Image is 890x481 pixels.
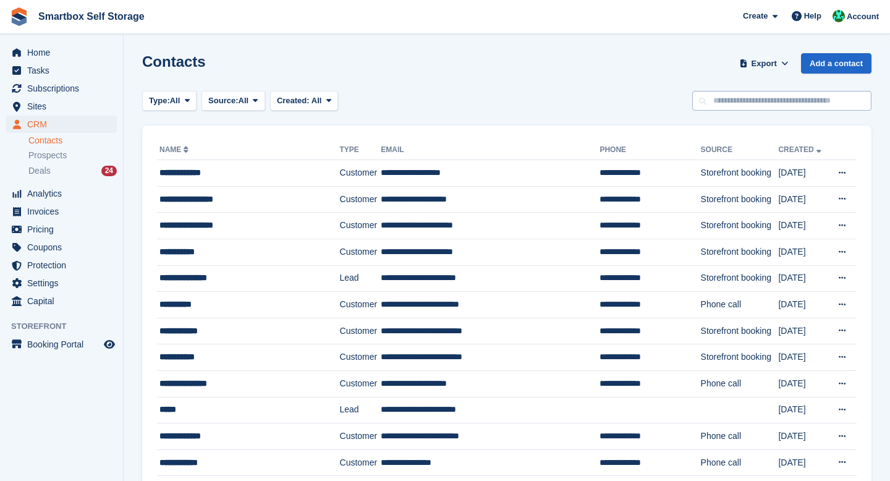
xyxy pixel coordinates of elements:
a: Smartbox Self Storage [33,6,150,27]
span: Subscriptions [27,80,101,97]
td: [DATE] [778,292,828,318]
span: Type: [149,95,170,107]
span: Booking Portal [27,336,101,353]
td: Storefront booking [701,186,779,213]
td: Phone call [701,292,779,318]
span: Pricing [27,221,101,238]
span: Deals [28,165,51,177]
th: Email [381,140,600,160]
span: Create [743,10,768,22]
span: Tasks [27,62,101,79]
span: Created: [277,96,310,105]
td: [DATE] [778,318,828,344]
th: Phone [600,140,700,160]
span: Prospects [28,150,67,161]
span: Source: [208,95,238,107]
span: Export [752,57,777,70]
h1: Contacts [142,53,206,70]
img: Elinor Shepherd [833,10,845,22]
a: menu [6,62,117,79]
td: [DATE] [778,160,828,187]
td: Customer [340,213,381,239]
span: Coupons [27,239,101,256]
div: 24 [101,166,117,176]
a: Name [159,145,191,154]
a: menu [6,275,117,292]
td: [DATE] [778,239,828,265]
span: Analytics [27,185,101,202]
a: Created [778,145,823,154]
a: menu [6,185,117,202]
a: menu [6,98,117,115]
td: [DATE] [778,424,828,450]
td: [DATE] [778,344,828,371]
img: stora-icon-8386f47178a22dfd0bd8f6a31ec36ba5ce8667c1dd55bd0f319d3a0aa187defe.svg [10,7,28,26]
a: menu [6,44,117,61]
button: Created: All [270,91,338,111]
td: Customer [340,239,381,265]
td: Customer [340,186,381,213]
span: Home [27,44,101,61]
a: menu [6,292,117,310]
span: Settings [27,275,101,292]
td: Customer [340,344,381,371]
span: Account [847,11,879,23]
a: Preview store [102,337,117,352]
a: menu [6,203,117,220]
td: [DATE] [778,186,828,213]
a: menu [6,257,117,274]
td: Customer [340,318,381,344]
td: Customer [340,160,381,187]
a: menu [6,221,117,238]
a: menu [6,80,117,97]
td: Storefront booking [701,160,779,187]
td: Storefront booking [701,265,779,292]
td: Phone call [701,449,779,476]
span: All [170,95,180,107]
td: [DATE] [778,370,828,397]
a: Prospects [28,149,117,162]
span: Sites [27,98,101,115]
span: All [239,95,249,107]
a: menu [6,336,117,353]
button: Export [737,53,791,74]
span: Protection [27,257,101,274]
a: Contacts [28,135,117,147]
td: Lead [340,397,381,424]
td: Phone call [701,424,779,450]
td: [DATE] [778,213,828,239]
td: Storefront booking [701,344,779,371]
td: Customer [340,449,381,476]
span: All [311,96,322,105]
span: Storefront [11,320,123,333]
td: Customer [340,424,381,450]
span: Invoices [27,203,101,220]
td: [DATE] [778,397,828,424]
td: Storefront booking [701,239,779,265]
th: Type [340,140,381,160]
button: Type: All [142,91,197,111]
td: Lead [340,265,381,292]
a: Deals 24 [28,164,117,177]
td: Customer [340,370,381,397]
td: Phone call [701,370,779,397]
a: menu [6,239,117,256]
td: Storefront booking [701,318,779,344]
button: Source: All [201,91,265,111]
a: menu [6,116,117,133]
td: Customer [340,292,381,318]
span: Capital [27,292,101,310]
td: [DATE] [778,265,828,292]
td: Storefront booking [701,213,779,239]
td: [DATE] [778,449,828,476]
span: CRM [27,116,101,133]
a: Add a contact [801,53,871,74]
span: Help [804,10,821,22]
th: Source [701,140,779,160]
